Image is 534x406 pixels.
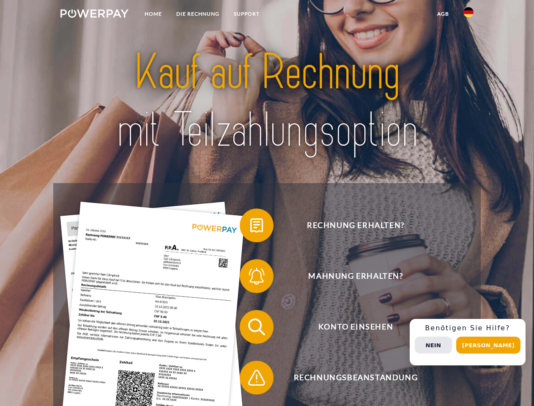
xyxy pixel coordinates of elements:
a: agb [430,6,456,22]
div: Schnellhilfe [410,319,526,365]
button: Mahnung erhalten? [240,259,460,293]
img: qb_bell.svg [246,266,267,287]
img: logo-powerpay-white.svg [60,9,129,18]
button: Rechnung erhalten? [240,208,460,242]
img: qb_search.svg [246,316,267,337]
span: Mahnung erhalten? [252,259,459,293]
span: Rechnung erhalten? [252,208,459,242]
img: de [463,7,474,17]
span: Konto einsehen [252,310,459,344]
img: title-powerpay_de.svg [81,41,453,162]
img: qb_bill.svg [246,215,267,236]
h3: Benötigen Sie Hilfe? [415,324,520,332]
button: [PERSON_NAME] [456,337,520,354]
span: Rechnungsbeanstandung [252,361,459,395]
button: Konto einsehen [240,310,460,344]
img: qb_warning.svg [246,367,267,388]
button: Rechnungsbeanstandung [240,361,460,395]
a: Home [137,6,169,22]
a: DIE RECHNUNG [169,6,227,22]
a: SUPPORT [227,6,267,22]
button: Nein [415,337,452,354]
